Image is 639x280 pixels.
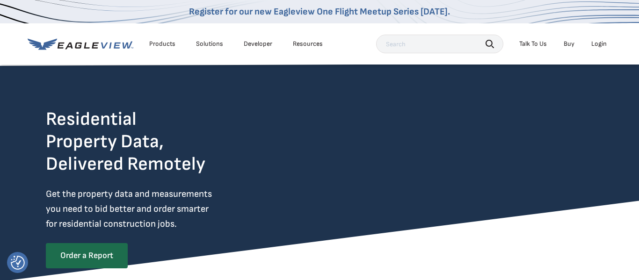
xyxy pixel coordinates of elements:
[46,108,205,175] h2: Residential Property Data, Delivered Remotely
[149,40,175,48] div: Products
[11,256,25,270] img: Revisit consent button
[519,40,547,48] div: Talk To Us
[196,40,223,48] div: Solutions
[46,243,128,268] a: Order a Report
[46,187,251,231] p: Get the property data and measurements you need to bid better and order smarter for residential c...
[244,40,272,48] a: Developer
[11,256,25,270] button: Consent Preferences
[376,35,503,53] input: Search
[564,40,574,48] a: Buy
[293,40,323,48] div: Resources
[189,6,450,17] a: Register for our new Eagleview One Flight Meetup Series [DATE].
[591,40,607,48] div: Login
